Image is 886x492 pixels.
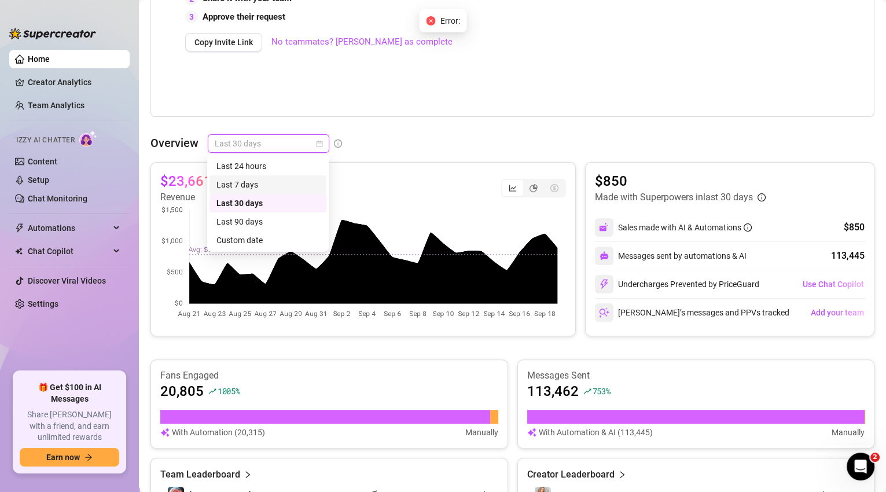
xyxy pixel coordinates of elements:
[28,299,58,309] a: Settings
[185,33,262,52] button: Copy Invite Link
[550,184,558,192] span: dollar-circle
[215,135,322,152] span: Last 30 days
[465,426,498,439] article: Manually
[28,73,120,91] a: Creator Analytics
[527,369,865,382] article: Messages Sent
[802,275,865,293] button: Use Chat Copilot
[810,303,865,322] button: Add your team
[509,184,517,192] span: line-chart
[209,175,326,194] div: Last 7 days
[595,275,759,293] div: Undercharges Prevented by PriceGuard
[160,468,240,482] article: Team Leaderboard
[758,193,766,201] span: info-circle
[593,385,611,396] span: 753 %
[28,157,57,166] a: Content
[160,426,170,439] img: svg%3e
[28,54,50,64] a: Home
[595,190,753,204] article: Made with Superpowers in last 30 days
[160,369,498,382] article: Fans Engaged
[216,178,319,191] div: Last 7 days
[216,215,319,228] div: Last 90 days
[16,135,75,146] span: Izzy AI Chatter
[28,276,106,285] a: Discover Viral Videos
[583,387,591,395] span: rise
[218,385,240,396] span: 1005 %
[216,197,319,210] div: Last 30 days
[539,426,653,439] article: With Automation & AI (113,445)
[831,249,865,263] div: 113,445
[209,231,326,249] div: Custom date
[46,453,80,462] span: Earn now
[595,247,747,265] div: Messages sent by automations & AI
[530,184,538,192] span: pie-chart
[316,140,323,147] span: calendar
[595,303,789,322] div: [PERSON_NAME]’s messages and PPVs tracked
[527,468,615,482] article: Creator Leaderboard
[832,426,865,439] article: Manually
[599,222,609,233] img: svg%3e
[334,139,342,148] span: info-circle
[160,190,244,204] article: Revenue
[209,212,326,231] div: Last 90 days
[160,172,212,190] article: $23,661
[28,242,110,260] span: Chat Copilot
[844,221,865,234] div: $850
[28,175,49,185] a: Setup
[216,160,319,172] div: Last 24 hours
[208,387,216,395] span: rise
[803,280,864,289] span: Use Chat Copilot
[527,382,579,401] article: 113,462
[744,223,752,232] span: info-circle
[160,382,204,401] article: 20,805
[194,38,253,47] span: Copy Invite Link
[595,172,766,190] article: $850
[501,179,566,197] div: segmented control
[79,130,97,147] img: AI Chatter
[618,221,752,234] div: Sales made with AI & Automations
[9,28,96,39] img: logo-BBDzfeDw.svg
[847,453,874,480] iframe: Intercom live chat
[20,409,119,443] span: Share [PERSON_NAME] with a friend, and earn unlimited rewards
[599,279,609,289] img: svg%3e
[28,101,84,110] a: Team Analytics
[20,448,119,467] button: Earn nowarrow-right
[870,453,880,462] span: 2
[28,194,87,203] a: Chat Monitoring
[527,426,536,439] img: svg%3e
[203,12,285,22] strong: Approve their request
[244,468,252,482] span: right
[427,16,436,25] span: close-circle
[600,251,609,260] img: svg%3e
[209,194,326,212] div: Last 30 days
[599,307,609,318] img: svg%3e
[618,468,626,482] span: right
[150,134,198,152] article: Overview
[271,35,453,49] a: No teammates? [PERSON_NAME] as complete
[209,157,326,175] div: Last 24 hours
[440,14,460,27] span: Error:
[811,308,864,317] span: Add your team
[185,10,198,23] div: 3
[15,223,24,233] span: thunderbolt
[28,219,110,237] span: Automations
[15,247,23,255] img: Chat Copilot
[216,234,319,247] div: Custom date
[20,382,119,405] span: 🎁 Get $100 in AI Messages
[172,426,265,439] article: With Automation (20,315)
[84,453,93,461] span: arrow-right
